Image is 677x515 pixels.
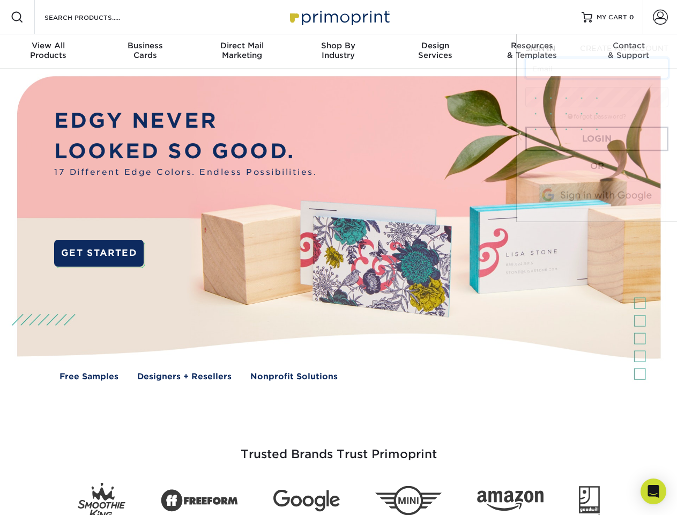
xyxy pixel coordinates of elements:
[290,41,386,60] div: Industry
[483,34,580,69] a: Resources& Templates
[96,34,193,69] a: BusinessCards
[3,482,91,511] iframe: Google Customer Reviews
[477,491,544,511] img: Amazon
[641,479,666,504] div: Open Intercom Messenger
[194,41,290,60] div: Marketing
[597,13,627,22] span: MY CART
[290,41,386,50] span: Shop By
[96,41,193,60] div: Cards
[43,11,148,24] input: SEARCH PRODUCTS.....
[273,490,340,512] img: Google
[579,486,600,515] img: Goodwill
[96,41,193,50] span: Business
[250,371,338,383] a: Nonprofit Solutions
[290,34,386,69] a: Shop ByIndustry
[137,371,232,383] a: Designers + Resellers
[483,41,580,50] span: Resources
[194,34,290,69] a: Direct MailMarketing
[483,41,580,60] div: & Templates
[54,136,317,167] p: LOOKED SO GOOD.
[285,5,392,28] img: Primoprint
[580,44,668,53] span: CREATE AN ACCOUNT
[525,160,668,173] div: OR
[629,13,634,21] span: 0
[525,58,668,78] input: Email
[59,371,118,383] a: Free Samples
[525,44,555,53] span: SIGN IN
[525,127,668,151] a: Login
[54,166,317,179] span: 17 Different Edge Colors. Endless Possibilities.
[54,106,317,136] p: EDGY NEVER
[194,41,290,50] span: Direct Mail
[387,41,483,60] div: Services
[387,41,483,50] span: Design
[25,422,652,474] h3: Trusted Brands Trust Primoprint
[387,34,483,69] a: DesignServices
[568,113,626,120] a: forgot password?
[54,240,144,267] a: GET STARTED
